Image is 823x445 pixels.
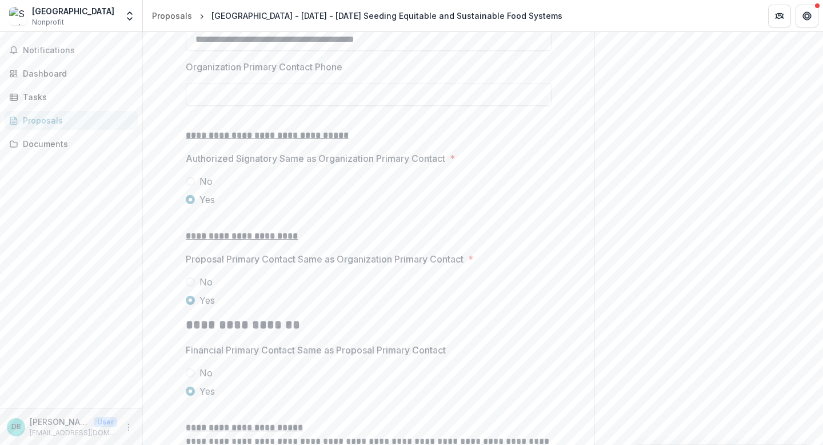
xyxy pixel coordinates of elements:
[5,111,138,130] a: Proposals
[23,46,133,55] span: Notifications
[186,152,445,165] p: Authorized Signatory Same as Organization Primary Contact
[199,366,213,380] span: No
[94,417,117,427] p: User
[11,423,21,431] div: Deborah Bryant
[199,275,213,289] span: No
[23,138,129,150] div: Documents
[768,5,791,27] button: Partners
[796,5,818,27] button: Get Help
[23,67,129,80] div: Dashboard
[186,252,464,266] p: Proposal Primary Contact Same as Organization Primary Contact
[199,193,215,206] span: Yes
[147,7,197,24] a: Proposals
[30,416,89,428] p: [PERSON_NAME]
[23,91,129,103] div: Tasks
[32,5,114,17] div: [GEOGRAPHIC_DATA]
[5,88,138,106] a: Tasks
[199,293,215,307] span: Yes
[5,64,138,83] a: Dashboard
[199,384,215,398] span: Yes
[5,134,138,153] a: Documents
[186,343,446,357] p: Financial Primary Contact Same as Proposal Primary Contact
[147,7,567,24] nav: breadcrumb
[186,60,342,74] p: Organization Primary Contact Phone
[32,17,64,27] span: Nonprofit
[211,10,562,22] div: [GEOGRAPHIC_DATA] - [DATE] - [DATE] Seeding Equitable and Sustainable Food Systems
[122,420,135,434] button: More
[30,428,117,438] p: [EMAIL_ADDRESS][DOMAIN_NAME]
[152,10,192,22] div: Proposals
[9,7,27,25] img: Springfield Community Gardens
[122,5,138,27] button: Open entity switcher
[5,41,138,59] button: Notifications
[199,174,213,188] span: No
[23,114,129,126] div: Proposals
